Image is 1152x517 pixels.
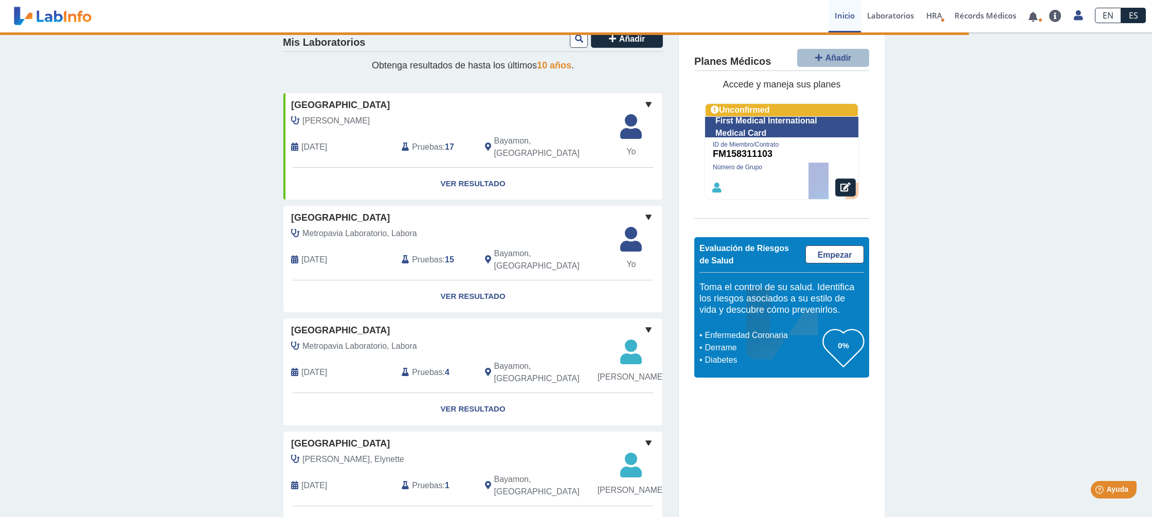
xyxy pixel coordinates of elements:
div: : [394,247,477,272]
span: Bayamon, PR [494,247,608,272]
a: Empezar [805,245,864,263]
span: Empezar [818,251,852,259]
span: Metropavia Laboratorio, Labora [302,227,417,240]
a: EN [1095,8,1121,23]
h5: Toma el control de su salud. Identifica los riesgos asociados a su estilo de vida y descubre cómo... [699,282,864,316]
span: [PERSON_NAME] [598,484,665,496]
span: Bayamon, PR [494,473,608,498]
span: [GEOGRAPHIC_DATA] [291,437,390,451]
span: Vargas Villanueva, Elynette [302,453,404,466]
b: 15 [445,255,454,264]
span: Metropavia Laboratorio, Labora [302,340,417,352]
a: Ver Resultado [283,280,662,313]
h3: 0% [823,339,864,352]
b: 4 [445,368,449,377]
a: Ver Resultado [283,393,662,425]
span: Pruebas [412,141,442,153]
span: [PERSON_NAME] [598,371,665,383]
li: Enfermedad Coronaria [702,329,823,342]
div: : [394,135,477,159]
h4: Planes Médicos [694,56,771,68]
a: Ver Resultado [283,168,662,200]
span: Yo [614,258,648,271]
span: [GEOGRAPHIC_DATA] [291,98,390,112]
div: : [394,473,477,498]
span: 2025-09-29 [301,366,327,379]
span: Bayamon, PR [494,135,608,159]
span: Yo [614,146,648,158]
span: Accede y maneja sus planes [723,80,840,90]
li: Diabetes [702,354,823,366]
span: Pruebas [412,254,442,266]
span: [GEOGRAPHIC_DATA] [291,211,390,225]
span: 2024-04-19 [301,141,327,153]
span: Obtenga resultados de hasta los últimos . [372,60,574,70]
span: Pruebas [412,479,442,492]
button: Añadir [797,49,869,67]
span: 2025-08-27 [301,479,327,492]
b: 17 [445,142,454,151]
span: Gascot, Javier [302,115,370,127]
span: 10 años [537,60,571,70]
a: ES [1121,8,1146,23]
span: HRA [926,10,942,21]
li: Derrame [702,342,823,354]
span: Añadir [825,54,852,62]
span: 2025-10-06 [301,254,327,266]
span: Evaluación de Riesgos de Salud [699,244,789,265]
h4: Mis Laboratorios [283,37,365,49]
span: Añadir [619,34,645,43]
span: [GEOGRAPHIC_DATA] [291,324,390,337]
button: Añadir [591,30,663,48]
iframe: Help widget launcher [1060,477,1141,506]
div: : [394,360,477,385]
b: 1 [445,481,449,490]
span: Pruebas [412,366,442,379]
span: Bayamon, PR [494,360,608,385]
